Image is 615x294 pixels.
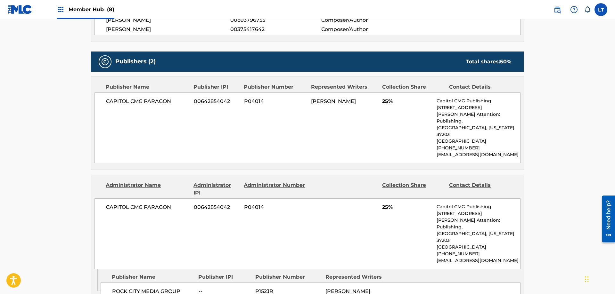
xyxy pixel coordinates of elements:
p: [GEOGRAPHIC_DATA] [437,244,520,250]
span: Composer/Author [321,26,404,33]
span: 25% [382,98,432,105]
h5: Publishers (2) [115,58,156,65]
span: 00375417642 [230,26,321,33]
div: Contact Details [449,83,511,91]
img: Top Rightsholders [57,6,65,13]
p: [GEOGRAPHIC_DATA], [US_STATE] 37203 [437,230,520,244]
a: Public Search [551,3,564,16]
iframe: Chat Widget [583,263,615,294]
p: [GEOGRAPHIC_DATA] [437,138,520,145]
span: [PERSON_NAME] [106,16,230,24]
div: Administrator IPI [193,181,239,197]
span: (8) [107,6,114,12]
span: P04014 [244,203,306,211]
div: Collection Share [382,181,444,197]
p: Capitol CMG Publishing [437,203,520,210]
div: Administrator Number [244,181,306,197]
div: Drag [585,270,589,289]
p: [STREET_ADDRESS][PERSON_NAME] Attention: Publishing, [437,210,520,230]
div: Publisher IPI [198,273,250,281]
p: [PHONE_NUMBER] [437,250,520,257]
span: 00642854042 [194,98,239,105]
span: 25% [382,203,432,211]
span: [PERSON_NAME] [311,98,356,104]
p: [EMAIL_ADDRESS][DOMAIN_NAME] [437,151,520,158]
p: Capitol CMG Publishing [437,98,520,104]
div: Total shares: [466,58,511,66]
p: [EMAIL_ADDRESS][DOMAIN_NAME] [437,257,520,264]
span: P04014 [244,98,306,105]
div: Help [568,3,580,16]
img: MLC Logo [8,5,32,14]
div: User Menu [594,3,607,16]
p: [PHONE_NUMBER] [437,145,520,151]
span: 50 % [500,59,511,65]
div: Publisher Name [112,273,193,281]
div: Publisher Name [106,83,189,91]
div: Publisher Number [244,83,306,91]
p: [STREET_ADDRESS][PERSON_NAME] Attention: Publishing, [437,104,520,124]
span: CAPITOL CMG PARAGON [106,98,189,105]
div: Publisher Number [255,273,321,281]
div: Notifications [584,6,591,13]
span: [PERSON_NAME] [106,26,230,33]
div: Administrator Name [106,181,189,197]
span: 00642854042 [194,203,239,211]
div: Represented Writers [311,83,377,91]
div: Collection Share [382,83,444,91]
img: Publishers [101,58,109,66]
div: Represented Writers [325,273,391,281]
span: Member Hub [69,6,114,13]
img: help [570,6,578,13]
span: 00893796755 [230,16,321,24]
img: search [553,6,561,13]
p: [GEOGRAPHIC_DATA], [US_STATE] 37203 [437,124,520,138]
iframe: Resource Center [597,193,615,246]
span: CAPITOL CMG PARAGON [106,203,189,211]
div: Publisher IPI [193,83,239,91]
div: Contact Details [449,181,511,197]
span: Composer/Author [321,16,404,24]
